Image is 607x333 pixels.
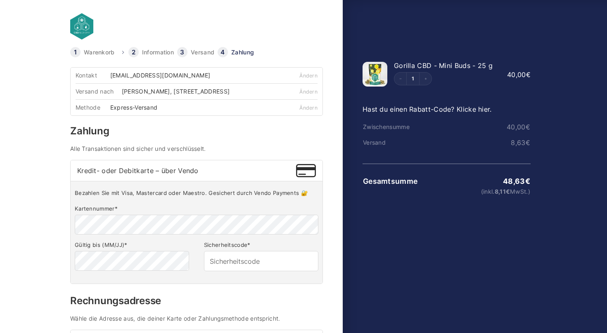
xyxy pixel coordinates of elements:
div: [EMAIL_ADDRESS][DOMAIN_NAME] [110,73,216,78]
a: Information [142,49,174,55]
span: € [526,138,530,147]
label: Gültig bis (MM/JJ) [75,242,189,249]
div: Methode [76,105,110,110]
small: (inkl. MwSt.) [419,189,530,195]
label: Kartennummer [75,205,318,212]
bdi: 48,63 [503,177,530,185]
div: Kontakt [76,73,110,78]
a: Ändern [299,105,318,111]
a: Zahlung [231,49,254,55]
img: Kredit- oder Debitkarte – über Vendo [296,164,316,177]
a: Ändern [299,73,318,79]
span: Kredit- oder Debitkarte – über Vendo [77,167,296,174]
span: € [526,123,530,131]
a: Hast du einen Rabatt-Code? Klicke hier. [363,105,492,113]
button: Increment [419,73,432,85]
span: € [506,188,510,195]
button: Decrement [394,73,407,85]
h4: Wähle die Adresse aus, die deiner Karte oder Zahlungsmethode entspricht. [70,316,323,321]
a: Edit [407,76,419,81]
h4: Alle Transaktionen sind sicher und verschlüsselt. [70,146,323,152]
span: 8,11 [495,188,510,195]
bdi: 40,00 [507,123,530,131]
a: Warenkorb [84,49,115,55]
th: Gesamtsumme [363,177,419,185]
h3: Rechnungsadresse [70,296,323,306]
th: Versand [363,139,419,146]
bdi: 8,63 [511,138,530,147]
a: Versand [191,49,214,55]
input: Sicherheitscode [204,251,318,271]
span: € [526,70,531,79]
a: Ändern [299,89,318,95]
span: € [525,177,530,185]
h3: Zahlung [70,126,323,136]
p: Bezahlen Sie mit Visa, Mastercard oder Maestro. Gesichert durch Vendo Payments 🔐 [75,190,318,197]
span: Gorilla CBD - Mini Buds - 25 g [394,61,493,70]
th: Zwischensumme [363,124,419,130]
div: [PERSON_NAME], [STREET_ADDRESS] [122,89,235,94]
div: Express-Versand [110,105,164,110]
bdi: 40,00 [507,70,531,79]
div: Versand nach [76,89,122,94]
label: Sicherheitscode [204,242,318,249]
